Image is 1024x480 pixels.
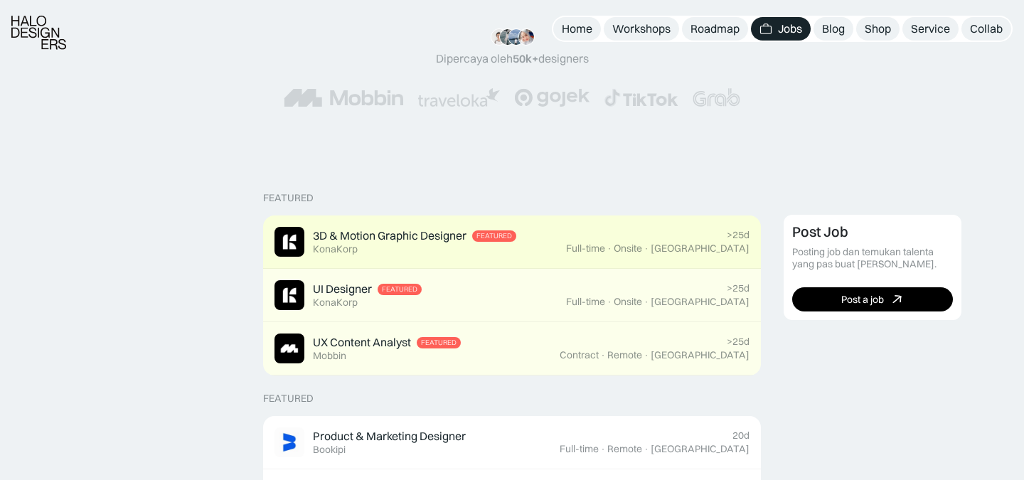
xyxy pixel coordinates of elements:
div: Dipercaya oleh designers [436,51,589,66]
div: [GEOGRAPHIC_DATA] [651,349,750,361]
div: Shop [865,21,891,36]
div: Bookipi [313,444,346,456]
div: >25d [727,282,750,294]
div: · [607,242,612,255]
a: Job ImageUX Content AnalystFeaturedMobbin>25dContract·Remote·[GEOGRAPHIC_DATA] [263,322,761,375]
div: Workshops [612,21,671,36]
span: 50k+ [513,51,538,65]
div: · [644,349,649,361]
div: KonaKorp [313,243,358,255]
div: Roadmap [690,21,740,36]
div: · [644,242,649,255]
div: Onsite [614,296,642,308]
div: Onsite [614,242,642,255]
div: Home [562,21,592,36]
div: Mobbin [313,350,346,362]
div: >25d [727,229,750,241]
a: Roadmap [682,17,748,41]
img: Job Image [274,227,304,257]
img: Job Image [274,280,304,310]
a: Job ImageProduct & Marketing DesignerBookipi20dFull-time·Remote·[GEOGRAPHIC_DATA] [263,416,761,469]
a: Jobs [751,17,811,41]
div: 20d [732,430,750,442]
div: Contract [560,349,599,361]
div: · [600,443,606,455]
div: · [644,443,649,455]
div: Full-time [566,296,605,308]
a: Job Image3D & Motion Graphic DesignerFeaturedKonaKorp>25dFull-time·Onsite·[GEOGRAPHIC_DATA] [263,215,761,269]
div: Jobs [778,21,802,36]
div: Post Job [792,223,848,240]
div: UI Designer [313,282,372,297]
div: Remote [607,443,642,455]
div: Remote [607,349,642,361]
a: Job ImageUI DesignerFeaturedKonaKorp>25dFull-time·Onsite·[GEOGRAPHIC_DATA] [263,269,761,322]
div: Blog [822,21,845,36]
div: Featured [263,192,314,204]
a: Workshops [604,17,679,41]
div: 3D & Motion Graphic Designer [313,228,466,243]
div: UX Content Analyst [313,335,411,350]
div: · [644,296,649,308]
div: KonaKorp [313,297,358,309]
div: · [607,296,612,308]
div: · [600,349,606,361]
div: Service [911,21,950,36]
div: Posting job dan temukan talenta yang pas buat [PERSON_NAME]. [792,246,953,270]
a: Post a job [792,287,953,311]
div: Full-time [566,242,605,255]
div: >25d [727,336,750,348]
a: Collab [961,17,1011,41]
div: Featured [476,232,512,240]
a: Service [902,17,959,41]
div: Featured [263,393,314,405]
div: [GEOGRAPHIC_DATA] [651,443,750,455]
div: Featured [382,285,417,294]
div: Collab [970,21,1003,36]
div: [GEOGRAPHIC_DATA] [651,242,750,255]
div: Featured [421,338,457,347]
img: Job Image [274,334,304,363]
div: [GEOGRAPHIC_DATA] [651,296,750,308]
div: Product & Marketing Designer [313,429,466,444]
a: Shop [856,17,900,41]
div: Post a job [841,294,884,306]
div: Full-time [560,443,599,455]
img: Job Image [274,427,304,457]
a: Blog [814,17,853,41]
a: Home [553,17,601,41]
